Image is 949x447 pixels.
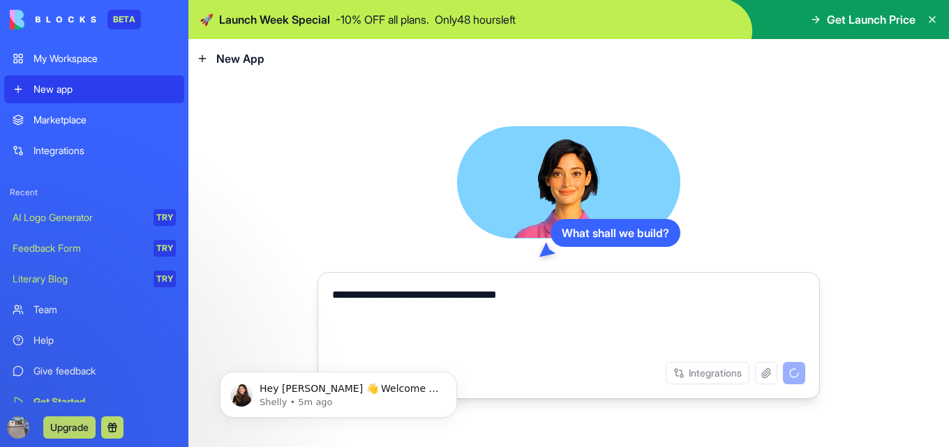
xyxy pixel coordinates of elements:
[4,75,184,103] a: New app
[199,342,478,440] iframe: Intercom notifications message
[216,50,264,67] span: New App
[33,52,176,66] div: My Workspace
[4,388,184,416] a: Get Started
[4,187,184,198] span: Recent
[13,272,144,286] div: Literary Blog
[4,234,184,262] a: Feedback FormTRY
[4,296,184,324] a: Team
[107,10,141,29] div: BETA
[33,144,176,158] div: Integrations
[551,219,680,247] div: What shall we build?
[33,364,176,378] div: Give feedback
[7,416,29,439] img: ACg8ocIQ4146wMG4BkzgtBITJvSkIlB7MIlxrosJvPIKlEmrrVrmEo6a=s96-c
[435,11,516,28] p: Only 48 hours left
[33,82,176,96] div: New app
[336,11,429,28] p: - 10 % OFF all plans.
[10,10,96,29] img: logo
[10,10,141,29] a: BETA
[200,11,214,28] span: 🚀
[4,326,184,354] a: Help
[219,11,330,28] span: Launch Week Special
[4,204,184,232] a: AI Logo GeneratorTRY
[33,395,176,409] div: Get Started
[4,137,184,165] a: Integrations
[43,416,96,439] button: Upgrade
[154,271,176,287] div: TRY
[154,209,176,226] div: TRY
[154,240,176,257] div: TRY
[4,106,184,134] a: Marketplace
[827,11,916,28] span: Get Launch Price
[33,333,176,347] div: Help
[4,357,184,385] a: Give feedback
[4,45,184,73] a: My Workspace
[13,211,144,225] div: AI Logo Generator
[33,113,176,127] div: Marketplace
[4,265,184,293] a: Literary BlogTRY
[43,420,96,434] a: Upgrade
[13,241,144,255] div: Feedback Form
[33,303,176,317] div: Team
